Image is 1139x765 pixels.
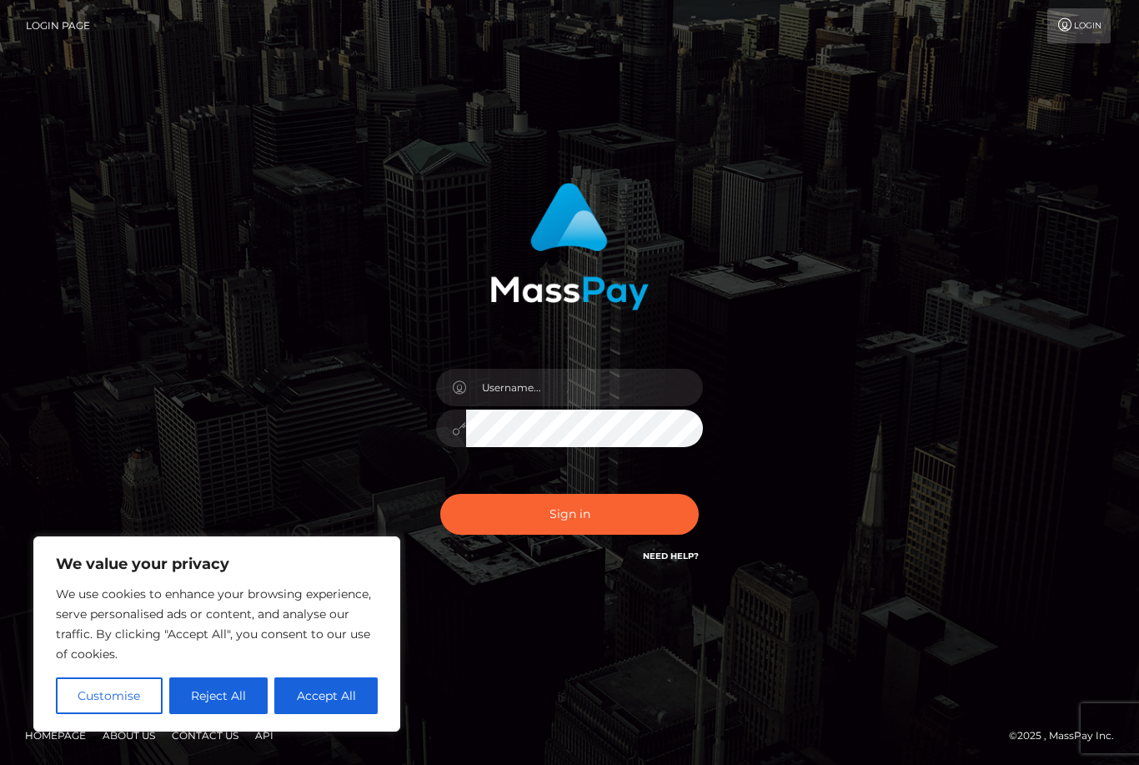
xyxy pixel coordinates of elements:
[33,536,400,732] div: We value your privacy
[96,722,162,748] a: About Us
[56,677,163,714] button: Customise
[26,8,90,43] a: Login Page
[248,722,280,748] a: API
[56,554,378,574] p: We value your privacy
[274,677,378,714] button: Accept All
[1047,8,1111,43] a: Login
[490,183,649,310] img: MassPay Login
[440,494,699,535] button: Sign in
[56,584,378,664] p: We use cookies to enhance your browsing experience, serve personalised ads or content, and analys...
[165,722,245,748] a: Contact Us
[1009,727,1126,745] div: © 2025 , MassPay Inc.
[169,677,268,714] button: Reject All
[18,722,93,748] a: Homepage
[466,369,703,406] input: Username...
[643,551,699,561] a: Need Help?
